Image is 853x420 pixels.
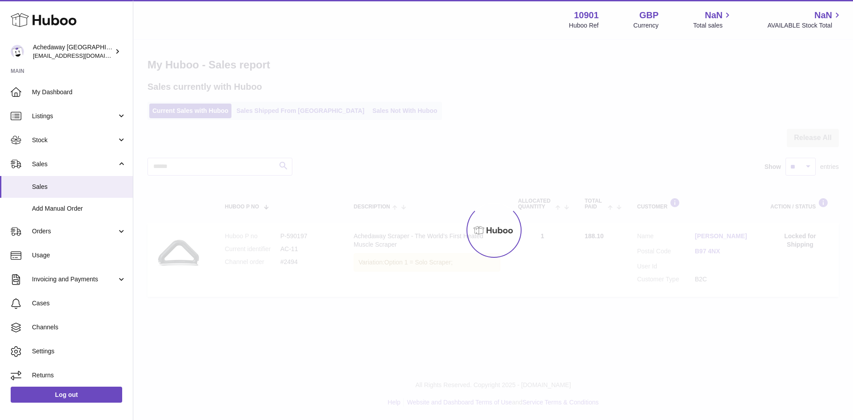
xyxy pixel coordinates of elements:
a: NaN AVAILABLE Stock Total [767,9,842,30]
div: Achedaway [GEOGRAPHIC_DATA] [33,43,113,60]
span: Settings [32,347,126,356]
span: Stock [32,136,117,144]
strong: GBP [639,9,658,21]
span: Channels [32,323,126,332]
span: Usage [32,251,126,260]
span: Orders [32,227,117,236]
span: Invoicing and Payments [32,275,117,284]
span: Sales [32,183,126,191]
a: Log out [11,387,122,403]
span: [EMAIL_ADDRESS][DOMAIN_NAME] [33,52,131,59]
span: Total sales [693,21,733,30]
strong: 10901 [574,9,599,21]
div: Currency [634,21,659,30]
div: Huboo Ref [569,21,599,30]
span: Sales [32,160,117,168]
span: NaN [705,9,722,21]
span: AVAILABLE Stock Total [767,21,842,30]
span: Cases [32,299,126,308]
span: Add Manual Order [32,204,126,213]
a: NaN Total sales [693,9,733,30]
span: Returns [32,371,126,380]
span: Listings [32,112,117,120]
span: NaN [814,9,832,21]
img: admin@newpb.co.uk [11,45,24,58]
span: My Dashboard [32,88,126,96]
